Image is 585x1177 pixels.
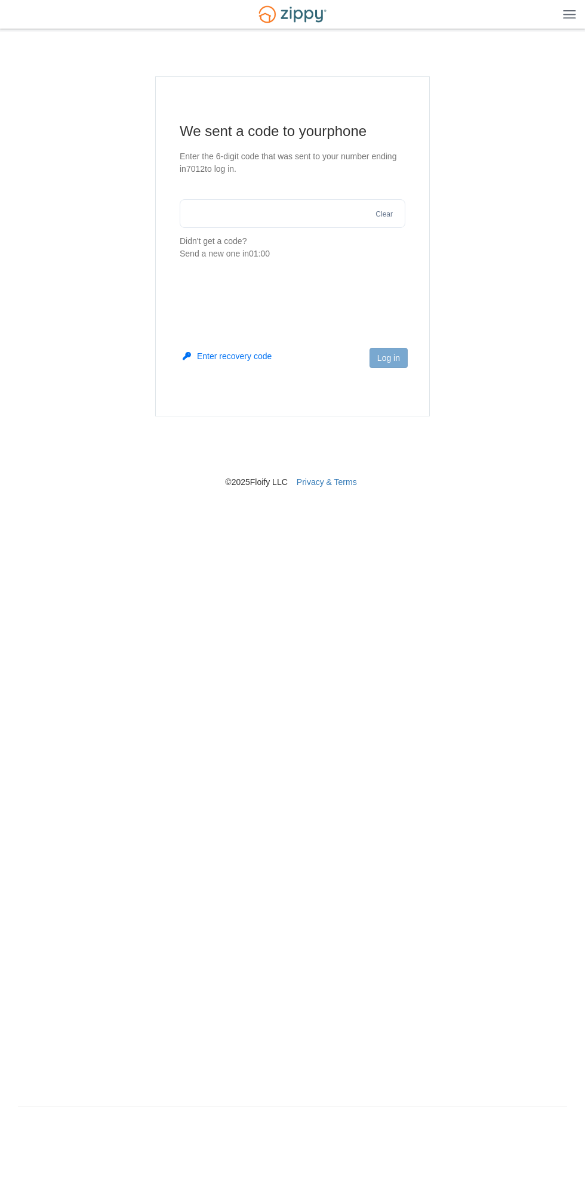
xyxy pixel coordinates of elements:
[251,1,334,29] img: Logo
[183,350,272,362] button: Enter recovery code
[18,416,567,488] nav: © 2025 Floify LLC
[370,348,408,368] button: Log in
[180,248,405,260] div: Send a new one in 01:00
[372,209,396,220] button: Clear
[297,477,357,487] a: Privacy & Terms
[180,235,405,260] p: Didn't get a code?
[180,150,405,175] p: Enter the 6-digit code that was sent to your number ending in 7012 to log in.
[180,122,405,141] h1: We sent a code to your phone
[563,10,576,18] img: Mobile Dropdown Menu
